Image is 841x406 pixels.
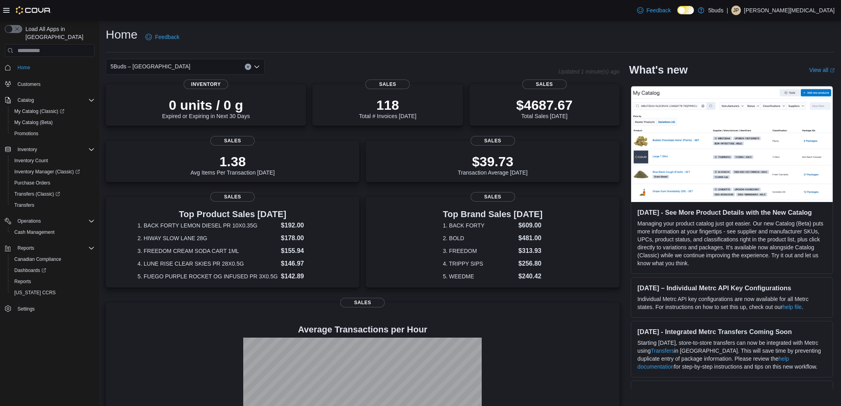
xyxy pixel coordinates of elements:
[17,146,37,153] span: Inventory
[8,166,98,177] a: Inventory Manager (Classic)
[11,288,59,297] a: [US_STATE] CCRS
[138,272,278,280] dt: 5. FUEGO PURPLE ROCKET OG INFUSED PR 3X0.5G
[142,29,182,45] a: Feedback
[516,97,573,113] p: $4687.67
[155,33,179,41] span: Feedback
[8,287,98,298] button: [US_STATE] CCRS
[443,272,515,280] dt: 5. WEEDME
[522,80,567,89] span: Sales
[8,106,98,117] a: My Catalog (Classic)
[190,153,275,176] div: Avg Items Per Transaction [DATE]
[14,216,44,226] button: Operations
[11,200,37,210] a: Transfers
[17,64,30,71] span: Home
[138,234,278,242] dt: 2. HIWAY SLOW LANE 28G
[138,221,278,229] dt: 1. BACK FORTY LEMON DIESEL PR 10X0.35G
[210,136,255,146] span: Sales
[638,220,826,267] p: Managing your product catalog just got easier. Our new Catalog (Beta) puts more information at yo...
[2,303,98,315] button: Settings
[458,153,528,169] p: $39.73
[281,272,328,281] dd: $142.89
[17,218,41,224] span: Operations
[471,136,515,146] span: Sales
[638,328,826,336] h3: [DATE] - Integrated Metrc Transfers Coming Soon
[11,107,95,116] span: My Catalog (Classic)
[443,210,543,219] h3: Top Brand Sales [DATE]
[2,216,98,227] button: Operations
[11,277,95,286] span: Reports
[281,233,328,243] dd: $178.00
[11,156,51,165] a: Inventory Count
[17,81,41,87] span: Customers
[14,145,95,154] span: Inventory
[281,221,328,230] dd: $192.00
[365,80,410,89] span: Sales
[14,169,80,175] span: Inventory Manager (Classic)
[11,129,42,138] a: Promotions
[8,200,98,211] button: Transfers
[14,119,53,126] span: My Catalog (Beta)
[14,180,50,186] span: Purchase Orders
[14,80,44,89] a: Customers
[11,200,95,210] span: Transfers
[8,117,98,128] button: My Catalog (Beta)
[14,95,37,105] button: Catalog
[14,191,60,197] span: Transfers (Classic)
[14,63,33,72] a: Home
[11,189,95,199] span: Transfers (Classic)
[744,6,835,15] p: [PERSON_NAME][MEDICAL_DATA]
[138,260,278,268] dt: 4. LUNE RISE CLEAR SKIES PR 28X0.5G
[2,144,98,155] button: Inventory
[518,246,543,256] dd: $313.93
[14,62,95,72] span: Home
[809,67,835,73] a: View allExternal link
[518,233,543,243] dd: $481.00
[14,157,48,164] span: Inventory Count
[281,259,328,268] dd: $146.97
[443,221,515,229] dt: 1. BACK FORTY
[106,27,138,43] h1: Home
[708,6,723,15] p: 5buds
[190,153,275,169] p: 1.38
[14,267,46,274] span: Dashboards
[638,355,789,370] a: help documentation
[11,189,63,199] a: Transfers (Classic)
[359,97,416,119] div: Total # Invoices [DATE]
[8,177,98,188] button: Purchase Orders
[2,62,98,73] button: Home
[8,265,98,276] a: Dashboards
[14,256,61,262] span: Canadian Compliance
[629,64,688,76] h2: What's new
[651,348,674,354] a: Transfers
[11,266,95,275] span: Dashboards
[638,339,826,371] p: Starting [DATE], store-to-store transfers can now be integrated with Metrc using in [GEOGRAPHIC_D...
[138,247,278,255] dt: 3. FREEDOM CREAM SODA CART 1ML
[14,79,95,89] span: Customers
[14,216,95,226] span: Operations
[8,227,98,238] button: Cash Management
[11,254,95,264] span: Canadian Compliance
[11,288,95,297] span: Washington CCRS
[112,325,613,334] h4: Average Transactions per Hour
[11,129,95,138] span: Promotions
[281,246,328,256] dd: $155.94
[471,192,515,202] span: Sales
[11,118,95,127] span: My Catalog (Beta)
[518,272,543,281] dd: $240.42
[638,295,826,311] p: Individual Metrc API key configurations are now available for all Metrc states. For instructions ...
[8,155,98,166] button: Inventory Count
[254,64,260,70] button: Open list of options
[2,95,98,106] button: Catalog
[11,178,95,188] span: Purchase Orders
[14,108,64,115] span: My Catalog (Classic)
[14,95,95,105] span: Catalog
[11,178,54,188] a: Purchase Orders
[359,97,416,113] p: 118
[14,243,37,253] button: Reports
[14,243,95,253] span: Reports
[110,62,190,71] span: 5Buds – [GEOGRAPHIC_DATA]
[11,167,83,177] a: Inventory Manager (Classic)
[14,130,39,137] span: Promotions
[8,276,98,287] button: Reports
